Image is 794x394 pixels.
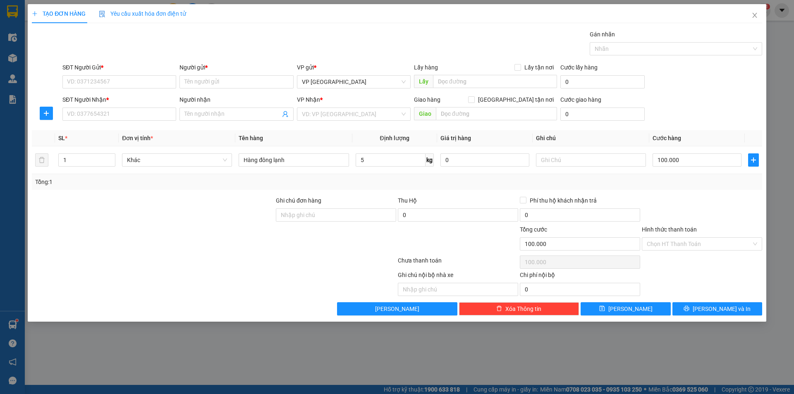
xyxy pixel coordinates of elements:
div: SĐT Người Nhận [62,95,176,104]
button: delete [35,153,48,167]
label: Cước giao hàng [560,96,601,103]
span: Cước hàng [653,135,681,141]
span: plus [40,110,53,117]
label: Cước lấy hàng [560,64,598,71]
div: Người nhận [179,95,293,104]
div: VP gửi [297,63,411,72]
input: VD: Bàn, Ghế [239,153,349,167]
button: save[PERSON_NAME] [581,302,670,315]
button: printer[PERSON_NAME] và In [672,302,762,315]
span: Yêu cầu xuất hóa đơn điện tử [99,10,186,17]
span: Tổng cước [520,226,547,233]
span: [PERSON_NAME] [608,304,653,313]
span: [PERSON_NAME] và In [693,304,751,313]
div: Tổng: 1 [35,177,306,186]
input: Dọc đường [433,75,557,88]
span: plus [32,11,38,17]
span: Xóa Thông tin [505,304,541,313]
input: Ghi Chú [536,153,646,167]
input: Dọc đường [436,107,557,120]
span: Lấy [414,75,433,88]
label: Gán nhãn [590,31,615,38]
span: Đơn vị tính [122,135,153,141]
span: kg [426,153,434,167]
input: 0 [440,153,529,167]
button: plus [748,153,759,167]
span: Tên hàng [239,135,263,141]
span: Khác [127,154,227,166]
span: [PERSON_NAME] [375,304,419,313]
span: VP Nhận [297,96,320,103]
span: plus [749,157,758,163]
span: Thu Hộ [398,197,417,204]
div: Chi phí nội bộ [520,270,640,283]
button: Close [743,4,766,27]
span: VP Đà Nẵng [302,76,406,88]
button: deleteXóa Thông tin [459,302,579,315]
span: close [751,12,758,19]
input: Ghi chú đơn hàng [276,208,396,222]
label: Ghi chú đơn hàng [276,197,321,204]
span: Định lượng [380,135,409,141]
span: user-add [282,111,289,117]
button: plus [40,107,53,120]
span: delete [496,306,502,312]
span: TẠO ĐƠN HÀNG [32,10,86,17]
span: Giao hàng [414,96,440,103]
div: Chưa thanh toán [397,256,519,270]
input: Nhập ghi chú [398,283,518,296]
th: Ghi chú [533,130,649,146]
span: [GEOGRAPHIC_DATA] tận nơi [475,95,557,104]
label: Hình thức thanh toán [642,226,697,233]
div: Ghi chú nội bộ nhà xe [398,270,518,283]
span: save [599,306,605,312]
span: Lấy tận nơi [521,63,557,72]
button: [PERSON_NAME] [337,302,457,315]
span: Giao [414,107,436,120]
input: Cước giao hàng [560,107,645,121]
span: Giá trị hàng [440,135,471,141]
span: printer [684,306,689,312]
span: Phí thu hộ khách nhận trả [526,196,600,205]
span: SL [58,135,65,141]
div: Người gửi [179,63,293,72]
input: Cước lấy hàng [560,75,645,88]
img: icon [99,11,105,17]
span: Lấy hàng [414,64,438,71]
div: SĐT Người Gửi [62,63,176,72]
